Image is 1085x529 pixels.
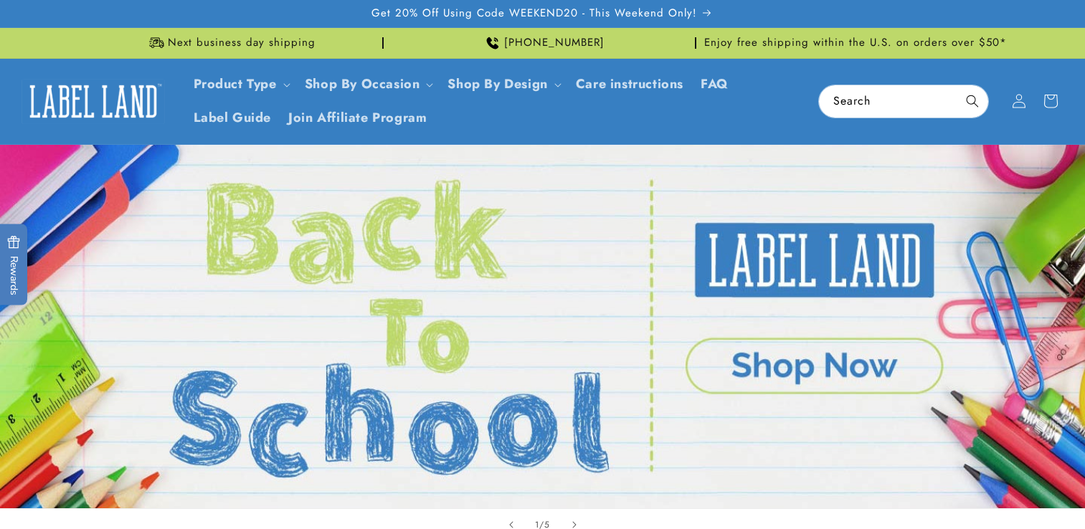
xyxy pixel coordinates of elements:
span: Care instructions [576,76,683,92]
summary: Shop By Occasion [296,67,440,101]
span: Join Affiliate Program [288,110,427,126]
a: Shop By Design [447,75,547,93]
span: Label Guide [194,110,272,126]
img: Label Land [22,79,165,123]
a: Product Type [194,75,277,93]
span: [PHONE_NUMBER] [504,36,605,50]
iframe: Gorgias Floating Chat [784,462,1071,515]
div: Announcement [77,28,384,58]
span: Rewards [7,236,21,295]
span: Enjoy free shipping within the U.S. on orders over $50* [704,36,1007,50]
span: FAQ [701,76,729,92]
a: Join Affiliate Program [280,101,435,135]
a: FAQ [692,67,737,101]
button: Search [957,85,988,117]
div: Announcement [702,28,1009,58]
a: Care instructions [567,67,692,101]
summary: Product Type [185,67,296,101]
a: Label Land [16,74,171,129]
a: Label Guide [185,101,280,135]
span: Get 20% Off Using Code WEEKEND20 - This Weekend Only! [371,6,697,21]
span: Shop By Occasion [305,76,420,92]
span: Next business day shipping [168,36,316,50]
div: Announcement [389,28,696,58]
summary: Shop By Design [439,67,567,101]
